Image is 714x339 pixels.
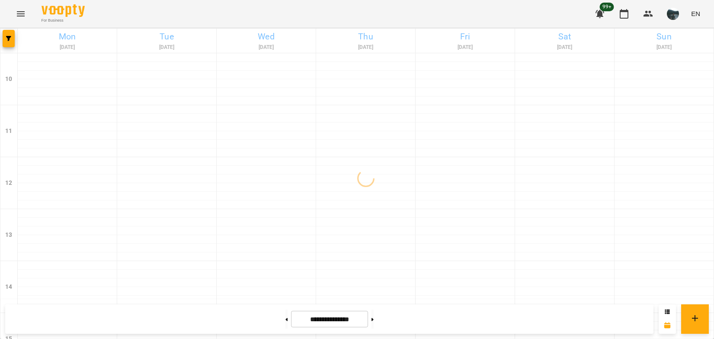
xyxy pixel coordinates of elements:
button: Menu [10,3,31,24]
h6: [DATE] [118,43,215,52]
h6: [DATE] [417,43,513,52]
span: EN [691,9,700,18]
h6: [DATE] [317,43,414,52]
h6: 12 [5,178,12,188]
h6: [DATE] [19,43,115,52]
button: EN [688,6,704,22]
h6: Sat [516,30,613,43]
h6: Tue [118,30,215,43]
h6: Sun [616,30,712,43]
h6: [DATE] [516,43,613,52]
h6: Fri [417,30,513,43]
h6: [DATE] [616,43,712,52]
span: For Business [42,18,85,23]
h6: Mon [19,30,115,43]
h6: [DATE] [218,43,314,52]
h6: 13 [5,230,12,240]
img: aa1b040b8dd0042f4e09f431b6c9ed0a.jpeg [667,8,679,20]
h6: 10 [5,74,12,84]
h6: 11 [5,126,12,136]
h6: 14 [5,282,12,292]
h6: Thu [317,30,414,43]
img: Voopty Logo [42,4,85,17]
h6: Wed [218,30,314,43]
span: 99+ [600,3,614,11]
